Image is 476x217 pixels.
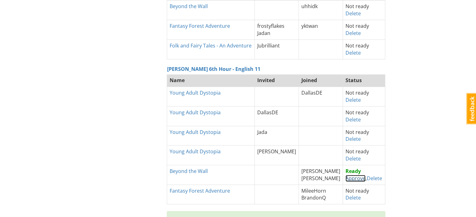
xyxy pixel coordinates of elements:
[170,22,230,29] a: Fantasy Forest Adventure
[257,30,270,37] span: Jadan
[301,175,340,182] span: [PERSON_NAME]
[345,3,369,10] span: Not ready
[345,168,382,182] span: ,
[345,49,361,56] a: Delete
[301,187,326,194] span: MileeHorn
[170,187,230,194] a: Fantasy Forest Adventure
[257,22,284,29] span: frostyflakes
[345,155,361,162] a: Delete
[345,168,361,175] strong: Ready
[345,194,361,201] a: Delete
[167,74,255,87] th: Name
[301,22,318,29] span: yktwan
[301,3,318,10] span: uhhidk
[301,194,326,201] span: BrandonQ
[170,42,252,49] a: Folk and Fairy Tales - An Adventure
[345,109,369,116] span: Not ready
[345,42,369,49] span: Not ready
[367,175,382,182] a: Delete
[257,148,296,155] span: [PERSON_NAME]
[254,74,299,87] th: Invited
[257,42,280,49] span: Jubrilliant
[345,22,369,29] span: Not ready
[170,3,208,10] a: Beyond the Wall
[299,74,343,87] th: Joined
[345,96,361,103] a: Delete
[170,168,208,175] a: Beyond the Wall
[257,109,278,116] span: DallasDE
[301,168,340,175] span: [PERSON_NAME]
[170,109,221,116] a: Young Adult Dystopia
[167,66,260,72] a: [PERSON_NAME] 6th Hour - English 11
[170,129,221,136] a: Young Adult Dystopia
[345,148,369,155] span: Not ready
[170,148,221,155] a: Young Adult Dystopia
[301,89,322,96] span: DallasDE
[345,30,361,37] a: Delete
[257,129,267,136] span: Jada
[343,74,385,87] th: Status
[345,89,369,96] span: Not ready
[345,10,361,17] a: Delete
[170,89,221,96] a: Young Adult Dystopia
[345,136,361,142] a: Delete
[345,175,366,182] a: Approve
[345,116,361,123] a: Delete
[345,129,369,136] span: Not ready
[345,187,369,194] span: Not ready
